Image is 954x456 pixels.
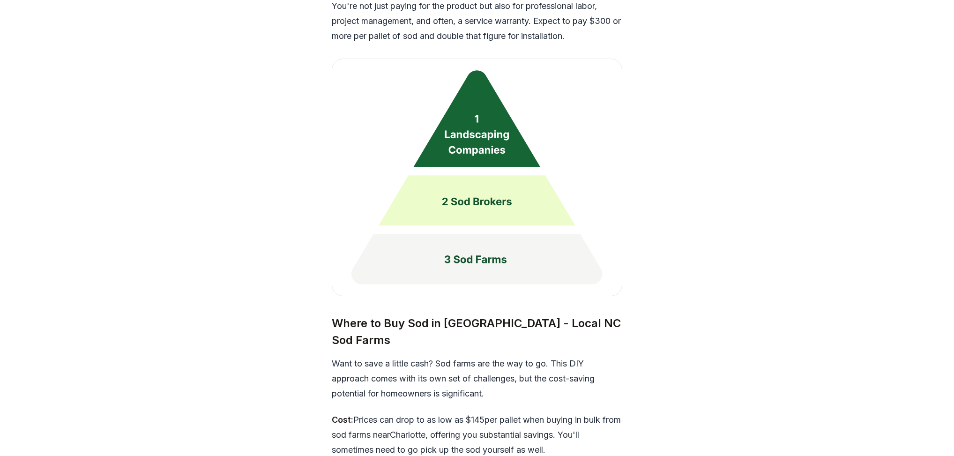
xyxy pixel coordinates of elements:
[332,415,353,425] strong: Cost:
[332,315,622,349] h3: Where to Buy Sod in [GEOGRAPHIC_DATA] - Local NC Sod Farms
[332,59,622,296] img: Sod Procurement options in Charlotte, North Carolina: Landscaping Company vs. Sod Farm
[332,356,622,401] p: Want to save a little cash? Sod farms are the way to go. This DIY approach comes with its own set...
